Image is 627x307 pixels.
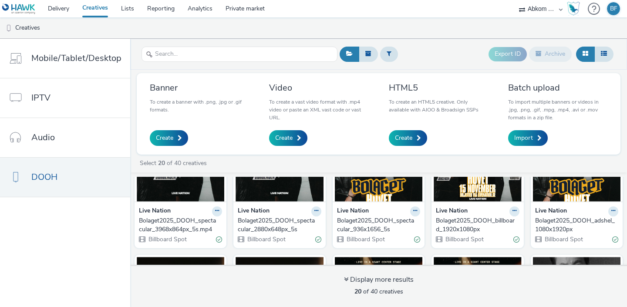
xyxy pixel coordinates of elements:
[337,216,420,234] a: Bolaget2025_DOOH_spectacular_936x1656_5s
[150,130,188,146] a: Create
[414,235,420,244] div: Valid
[139,159,210,167] a: Select of 40 creatives
[395,134,412,142] span: Create
[389,130,427,146] a: Create
[529,47,572,61] button: Archive
[246,235,286,243] span: Billboard Spot
[344,275,414,285] div: Display more results
[139,216,222,234] a: Bolaget2025_DOOH_spectacular_3968x864px_5s.mp4
[535,216,618,234] a: Bolaget2025_DOOH_adshel_1080x1920px
[346,235,385,243] span: Billboard Spot
[389,98,488,114] p: To create an HTML5 creative. Only available with AIOO & Broadsign SSPs
[269,82,368,94] h3: Video
[612,235,618,244] div: Valid
[269,98,368,121] p: To create a vast video format with .mp4 video or paste an XML vast code or vast URL.
[436,206,468,216] strong: Live Nation
[142,47,337,62] input: Search...
[436,216,516,234] div: Bolaget2025_DOOH_billboard_1920x1080px
[354,287,403,296] span: of 40 creatives
[238,206,270,216] strong: Live Nation
[4,24,13,33] img: dooh
[445,235,484,243] span: Billboard Spot
[567,2,580,16] img: Hawk Academy
[139,216,219,234] div: Bolaget2025_DOOH_spectacular_3968x864px_5s.mp4
[508,98,607,121] p: To import multiple banners or videos in .jpg, .png, .gif, .mpg, .mp4, .avi or .mov formats in a z...
[508,82,607,94] h3: Batch upload
[150,98,249,114] p: To create a banner with .png, .jpg or .gif formats.
[150,82,249,94] h3: Banner
[354,287,361,296] strong: 20
[513,235,519,244] div: Valid
[139,206,171,216] strong: Live Nation
[269,130,307,146] a: Create
[337,216,417,234] div: Bolaget2025_DOOH_spectacular_936x1656_5s
[238,216,317,234] div: Bolaget2025_DOOH_spectacular_2880x648px_5s
[514,134,533,142] span: Import
[544,235,583,243] span: Billboard Spot
[337,206,369,216] strong: Live Nation
[216,235,222,244] div: Valid
[148,235,187,243] span: Billboard Spot
[31,91,51,104] span: IPTV
[576,47,595,61] button: Grid
[594,47,614,61] button: Table
[31,131,55,144] span: Audio
[567,2,583,16] a: Hawk Academy
[535,206,567,216] strong: Live Nation
[31,171,57,183] span: DOOH
[610,2,617,15] div: BF
[2,3,36,14] img: undefined Logo
[436,216,519,234] a: Bolaget2025_DOOH_billboard_1920x1080px
[156,134,173,142] span: Create
[275,134,293,142] span: Create
[389,82,488,94] h3: HTML5
[508,130,548,146] a: Import
[535,216,615,234] div: Bolaget2025_DOOH_adshel_1080x1920px
[31,52,121,64] span: Mobile/Tablet/Desktop
[489,47,527,61] button: Export ID
[158,159,165,167] strong: 20
[315,235,321,244] div: Valid
[238,216,321,234] a: Bolaget2025_DOOH_spectacular_2880x648px_5s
